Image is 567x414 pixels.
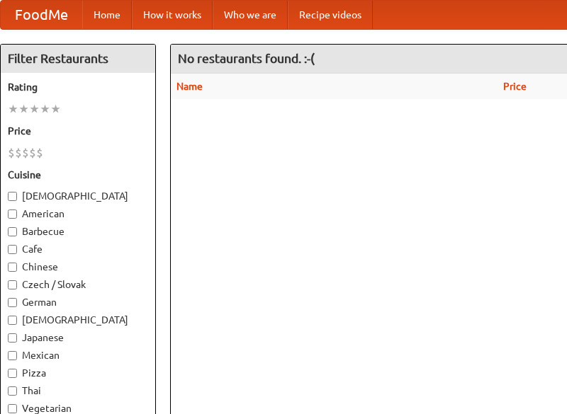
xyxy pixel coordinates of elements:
li: $ [8,145,15,161]
a: Who we are [213,1,288,29]
input: Japanese [8,333,17,343]
input: Barbecue [8,227,17,236]
li: $ [15,145,22,161]
input: American [8,209,17,219]
input: [DEMOGRAPHIC_DATA] [8,316,17,325]
a: FoodMe [1,1,82,29]
label: [DEMOGRAPHIC_DATA] [8,313,148,327]
label: Mexican [8,348,148,362]
li: ★ [8,101,18,117]
h5: Price [8,124,148,138]
input: Chinese [8,263,17,272]
input: Thai [8,386,17,396]
li: $ [36,145,43,161]
input: Czech / Slovak [8,280,17,289]
h5: Rating [8,80,148,94]
label: Czech / Slovak [8,277,148,292]
a: Recipe videos [288,1,373,29]
li: $ [29,145,36,161]
input: Mexican [8,351,17,360]
label: American [8,207,148,221]
a: Name [176,81,203,92]
li: ★ [40,101,50,117]
label: Barbecue [8,224,148,238]
h5: Cuisine [8,168,148,182]
input: [DEMOGRAPHIC_DATA] [8,192,17,201]
input: Vegetarian [8,404,17,413]
a: Home [82,1,132,29]
ng-pluralize: No restaurants found. :-( [178,52,315,65]
label: Pizza [8,366,148,380]
label: Thai [8,384,148,398]
li: ★ [29,101,40,117]
li: $ [22,145,29,161]
label: Chinese [8,260,148,274]
input: German [8,298,17,307]
label: Cafe [8,242,148,256]
li: ★ [50,101,61,117]
label: Japanese [8,330,148,345]
li: ★ [18,101,29,117]
a: Price [503,81,527,92]
label: [DEMOGRAPHIC_DATA] [8,189,148,203]
a: How it works [132,1,213,29]
label: German [8,295,148,309]
input: Cafe [8,245,17,254]
input: Pizza [8,369,17,378]
h4: Filter Restaurants [1,45,155,73]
